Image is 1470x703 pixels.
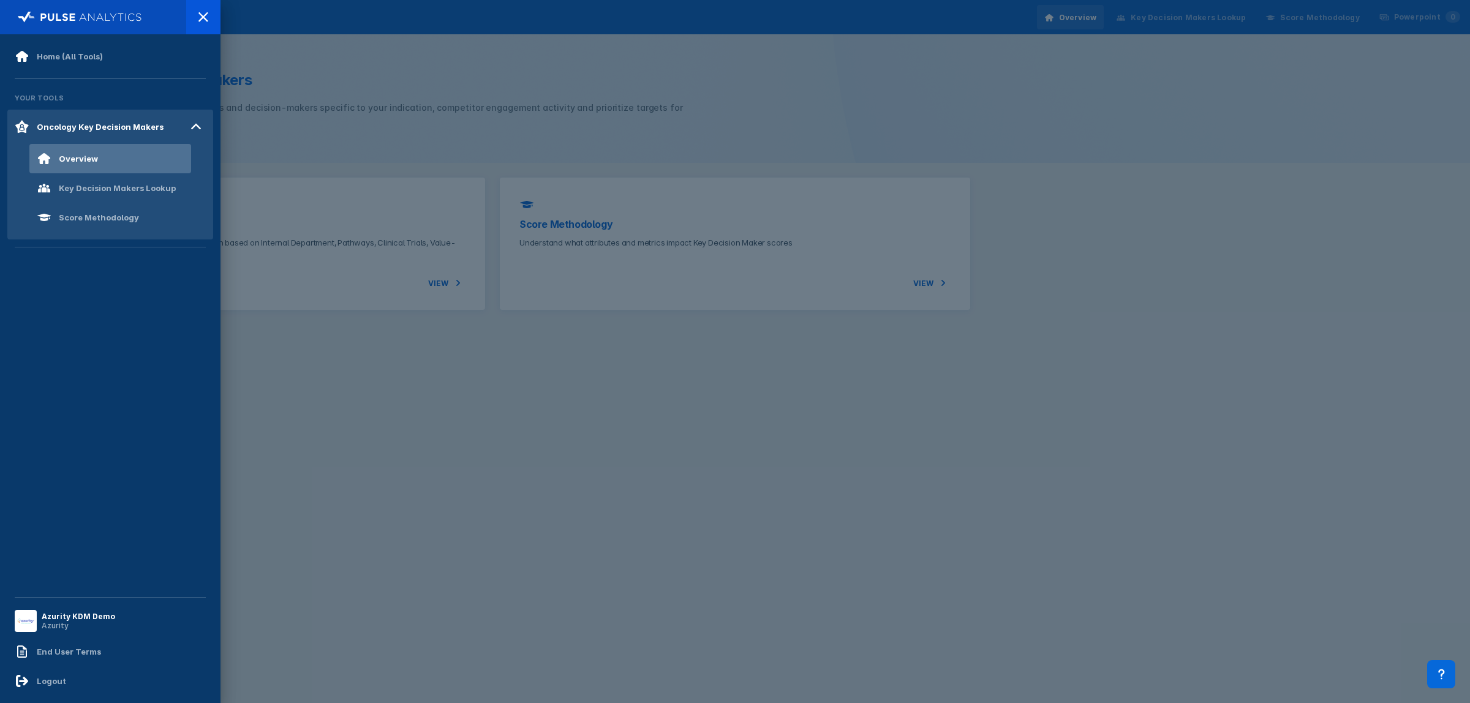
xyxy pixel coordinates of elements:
[7,144,213,173] a: Overview
[37,676,66,686] div: Logout
[59,212,139,222] div: Score Methodology
[7,637,213,666] a: End User Terms
[59,154,98,164] div: Overview
[1427,660,1455,688] div: Contact Support
[7,173,213,203] a: Key Decision Makers Lookup
[18,9,142,26] img: pulse-logo-full-white.svg
[17,612,34,630] img: menu button
[37,51,103,61] div: Home (All Tools)
[59,183,176,193] div: Key Decision Makers Lookup
[7,42,213,71] a: Home (All Tools)
[42,621,115,630] div: Azurity
[42,612,115,621] div: Azurity KDM Demo
[7,203,213,232] a: Score Methodology
[7,86,213,110] div: Your Tools
[37,647,101,656] div: End User Terms
[37,122,164,132] div: Oncology Key Decision Makers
